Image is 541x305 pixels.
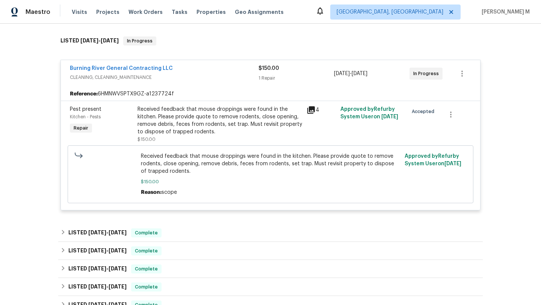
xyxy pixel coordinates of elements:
span: [DATE] [109,230,127,235]
div: LISTED [DATE]-[DATE]In Progress [58,29,483,53]
div: LISTED [DATE]-[DATE]Complete [58,242,483,260]
span: Pest present [70,107,101,112]
span: [DATE] [80,38,98,43]
span: CLEANING, CLEANING_MAINTENANCE [70,74,258,81]
span: Accepted [412,108,437,115]
span: Repair [71,124,91,132]
div: LISTED [DATE]-[DATE]Complete [58,224,483,242]
span: Visits [72,8,87,16]
span: [DATE] [109,284,127,289]
span: Projects [96,8,119,16]
div: LISTED [DATE]-[DATE]Complete [58,278,483,296]
span: - [334,70,367,77]
span: [DATE] [444,161,461,166]
div: Received feedback that mouse droppings were found in the kitchen. Please provide quote to remove ... [138,106,302,136]
h6: LISTED [68,282,127,291]
span: [DATE] [88,230,106,235]
span: Approved by Refurby System User on [405,154,461,166]
span: Complete [132,229,161,237]
span: [DATE] [109,248,127,253]
span: [DATE] [334,71,350,76]
span: $150.00 [258,66,279,71]
a: Burning River General Contracting LLC [70,66,173,71]
div: LISTED [DATE]-[DATE]Complete [58,260,483,278]
span: - [88,230,127,235]
div: 1 Repair [258,74,334,82]
span: Complete [132,247,161,255]
span: scope [162,190,177,195]
span: - [80,38,119,43]
span: Reason: [141,190,162,195]
span: [PERSON_NAME] M [479,8,530,16]
span: - [88,266,127,271]
h6: LISTED [68,246,127,255]
span: [DATE] [88,284,106,289]
span: [DATE] [88,266,106,271]
span: $150.00 [138,137,156,142]
span: - [88,248,127,253]
span: [DATE] [88,248,106,253]
div: 4 [307,106,336,115]
h6: LISTED [68,228,127,237]
span: [DATE] [109,266,127,271]
span: Approved by Refurby System User on [340,107,398,119]
b: Reference: [70,90,98,98]
span: In Progress [413,70,442,77]
span: Complete [132,265,161,273]
div: 6HMNWVSPTX9GZ-a1237724f [61,87,480,101]
h6: LISTED [68,264,127,273]
span: Tasks [172,9,187,15]
span: [GEOGRAPHIC_DATA], [GEOGRAPHIC_DATA] [337,8,443,16]
span: [DATE] [352,71,367,76]
span: - [88,284,127,289]
span: In Progress [124,37,156,45]
span: Geo Assignments [235,8,284,16]
span: Received feedback that mouse droppings were found in the kitchen. Please provide quote to remove ... [141,152,400,175]
span: Work Orders [128,8,163,16]
span: [DATE] [101,38,119,43]
h6: LISTED [60,36,119,45]
span: Kitchen - Pests [70,115,101,119]
span: [DATE] [381,114,398,119]
span: Properties [196,8,226,16]
span: Maestro [26,8,50,16]
span: Complete [132,283,161,291]
span: $150.00 [141,178,400,186]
